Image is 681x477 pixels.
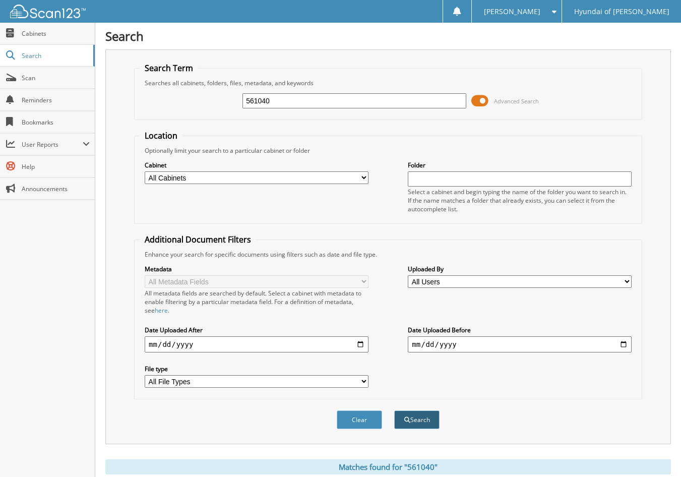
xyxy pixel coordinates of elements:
[140,79,637,87] div: Searches all cabinets, folders, files, metadata, and keywords
[105,459,671,474] div: Matches found for "561040"
[145,289,368,315] div: All metadata fields are searched by default. Select a cabinet with metadata to enable filtering b...
[408,188,632,213] div: Select a cabinet and begin typing the name of the folder you want to search in. If the name match...
[140,63,198,74] legend: Search Term
[574,9,669,15] span: Hyundai of [PERSON_NAME]
[408,265,632,273] label: Uploaded By
[408,161,632,169] label: Folder
[494,97,539,105] span: Advanced Search
[145,365,368,373] label: File type
[408,326,632,334] label: Date Uploaded Before
[22,96,90,104] span: Reminders
[155,306,168,315] a: here
[145,336,368,352] input: start
[140,250,637,259] div: Enhance your search for specific documents using filters such as date and file type.
[484,9,540,15] span: [PERSON_NAME]
[22,118,90,127] span: Bookmarks
[408,336,632,352] input: end
[22,162,90,171] span: Help
[22,185,90,193] span: Announcements
[631,429,681,477] iframe: Chat Widget
[22,140,83,149] span: User Reports
[145,265,368,273] label: Metadata
[140,234,256,245] legend: Additional Document Filters
[145,161,368,169] label: Cabinet
[105,28,671,44] h1: Search
[145,326,368,334] label: Date Uploaded After
[337,410,382,429] button: Clear
[10,5,86,18] img: scan123-logo-white.svg
[22,51,88,60] span: Search
[394,410,440,429] button: Search
[22,74,90,82] span: Scan
[22,29,90,38] span: Cabinets
[140,130,182,141] legend: Location
[140,146,637,155] div: Optionally limit your search to a particular cabinet or folder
